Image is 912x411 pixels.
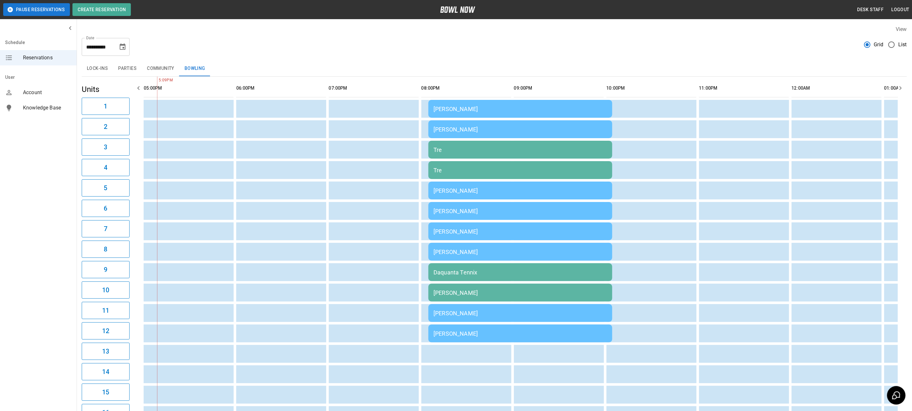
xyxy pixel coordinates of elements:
[102,305,109,316] h6: 11
[82,343,130,360] button: 13
[874,41,884,49] span: Grid
[82,98,130,115] button: 1
[82,220,130,237] button: 7
[82,159,130,176] button: 4
[440,6,475,13] img: logo
[855,4,886,16] button: Desk Staff
[102,387,109,397] h6: 15
[3,3,70,16] button: Pause Reservations
[82,200,130,217] button: 6
[82,261,130,278] button: 9
[898,41,907,49] span: List
[433,249,607,255] div: [PERSON_NAME]
[82,61,907,76] div: inventory tabs
[433,289,607,296] div: [PERSON_NAME]
[889,4,912,16] button: Logout
[23,54,72,62] span: Reservations
[104,183,107,193] h6: 5
[104,244,107,254] h6: 8
[82,84,130,94] h5: Units
[104,162,107,173] h6: 4
[433,269,607,276] div: Daquanta Tennix
[82,179,130,197] button: 5
[104,122,107,132] h6: 2
[433,146,607,153] div: Tre
[896,26,907,32] label: View
[104,203,107,213] h6: 6
[104,101,107,111] h6: 1
[433,126,607,133] div: [PERSON_NAME]
[23,104,72,112] span: Knowledge Base
[82,138,130,156] button: 3
[179,61,210,76] button: Bowling
[102,285,109,295] h6: 10
[82,322,130,340] button: 12
[104,142,107,152] h6: 3
[116,41,129,53] button: Choose date, selected date is Oct 4, 2025
[433,208,607,214] div: [PERSON_NAME]
[82,302,130,319] button: 11
[104,224,107,234] h6: 7
[142,61,179,76] button: Community
[433,106,607,112] div: [PERSON_NAME]
[82,241,130,258] button: 8
[82,384,130,401] button: 15
[433,228,607,235] div: [PERSON_NAME]
[102,326,109,336] h6: 12
[433,330,607,337] div: [PERSON_NAME]
[72,3,131,16] button: Create Reservation
[157,77,159,84] span: 5:09PM
[23,89,72,96] span: Account
[82,363,130,380] button: 14
[82,118,130,135] button: 2
[113,61,142,76] button: Parties
[102,346,109,356] h6: 13
[82,281,130,299] button: 10
[433,167,607,174] div: Tre
[102,367,109,377] h6: 14
[104,265,107,275] h6: 9
[433,310,607,317] div: [PERSON_NAME]
[433,187,607,194] div: [PERSON_NAME]
[82,61,113,76] button: Lock-ins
